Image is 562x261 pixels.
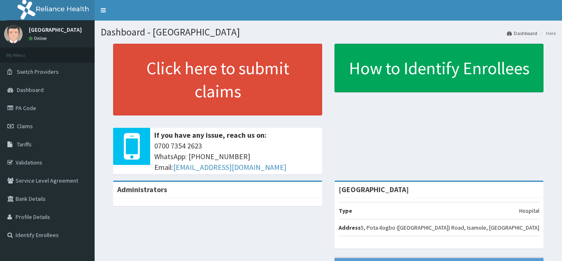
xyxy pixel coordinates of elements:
[17,122,33,130] span: Claims
[334,44,543,92] a: How to Identify Enrollees
[4,25,23,43] img: User Image
[117,185,167,194] b: Administrators
[339,224,361,231] b: Address
[29,35,49,41] a: Online
[361,223,539,232] p: 5, Pota-Ilogbo ([GEOGRAPHIC_DATA]) Road, Isamole, [GEOGRAPHIC_DATA]
[339,185,409,194] strong: [GEOGRAPHIC_DATA]
[339,207,352,214] b: Type
[113,44,322,115] a: Click here to submit claims
[17,86,44,94] span: Dashboard
[154,130,267,140] b: If you have any issue, reach us on:
[519,207,539,215] p: Hospital
[538,30,556,37] li: Here
[154,141,318,172] span: 0700 7354 2623 WhatsApp: [PHONE_NUMBER] Email:
[173,162,286,172] a: [EMAIL_ADDRESS][DOMAIN_NAME]
[101,27,556,38] h1: Dashboard - [GEOGRAPHIC_DATA]
[507,30,537,37] a: Dashboard
[17,68,59,75] span: Switch Providers
[17,141,32,148] span: Tariffs
[29,27,82,33] p: [GEOGRAPHIC_DATA]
